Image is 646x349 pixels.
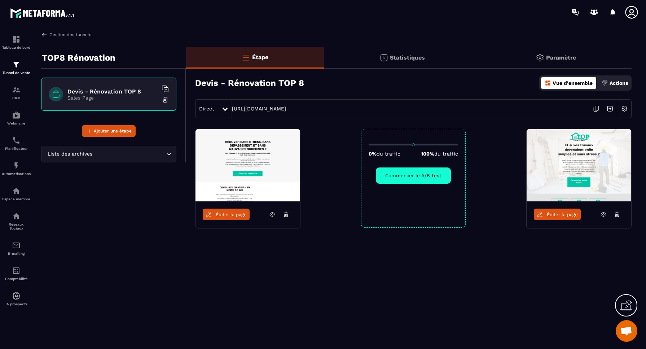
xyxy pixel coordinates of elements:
h6: Devis - Rénovation TOP 8 [67,88,158,95]
img: arrow [41,31,48,38]
img: setting-w.858f3a88.svg [618,102,631,115]
img: dashboard-orange.40269519.svg [545,80,551,86]
img: scheduler [12,136,21,145]
span: Éditer la page [547,212,578,217]
p: TOP8 Rénovation [42,51,115,65]
span: Ajouter une étape [94,127,132,135]
span: Liste des archives [46,150,94,158]
img: automations [12,161,21,170]
p: Tunnel de vente [2,71,31,75]
img: actions.d6e523a2.png [602,80,608,86]
p: 100% [421,151,458,157]
p: Webinaire [2,121,31,125]
button: Ajouter une étape [82,125,136,137]
span: Direct [199,106,214,112]
p: Comptabilité [2,277,31,281]
a: accountantaccountantComptabilité [2,261,31,286]
img: bars-o.4a397970.svg [242,53,250,62]
p: Planificateur [2,147,31,150]
img: setting-gr.5f69749f.svg [536,53,544,62]
div: Search for option [41,146,176,162]
span: du traffic [434,151,458,157]
a: Ouvrir le chat [616,320,637,342]
img: formation [12,35,21,44]
p: Paramètre [546,54,576,61]
a: emailemailE-mailing [2,236,31,261]
img: automations [12,292,21,300]
button: Commencer le A/B test [376,167,451,184]
img: arrow-next.bcc2205e.svg [603,102,617,115]
img: accountant [12,266,21,275]
a: Éditer la page [534,209,581,220]
a: schedulerschedulerPlanificateur [2,131,31,156]
p: 0% [369,151,400,157]
p: Vue d'ensemble [553,80,593,86]
p: Réseaux Sociaux [2,222,31,230]
input: Search for option [94,150,164,158]
img: image [195,129,300,201]
a: automationsautomationsWebinaire [2,105,31,131]
a: [URL][DOMAIN_NAME] [232,106,286,112]
img: social-network [12,212,21,221]
p: Statistiques [390,54,425,61]
a: automationsautomationsAutomatisations [2,156,31,181]
img: formation [12,60,21,69]
a: formationformationTableau de bord [2,30,31,55]
a: formationformationTunnel de vente [2,55,31,80]
p: Tableau de bord [2,45,31,49]
img: email [12,241,21,250]
p: E-mailing [2,252,31,256]
p: Sales Page [67,95,158,101]
img: trash [162,96,169,103]
img: image [527,129,631,201]
p: Actions [610,80,628,86]
h3: Devis - Rénovation TOP 8 [195,78,304,88]
a: social-networksocial-networkRéseaux Sociaux [2,206,31,236]
img: automations [12,111,21,119]
span: du traffic [377,151,400,157]
p: Étape [252,54,268,61]
a: Gestion des tunnels [41,31,91,38]
p: IA prospects [2,302,31,306]
p: CRM [2,96,31,100]
p: Espace membre [2,197,31,201]
span: Éditer la page [216,212,247,217]
img: automations [12,187,21,195]
img: stats.20deebd0.svg [379,53,388,62]
a: Éditer la page [203,209,250,220]
p: Automatisations [2,172,31,176]
img: formation [12,86,21,94]
img: logo [10,6,75,19]
a: automationsautomationsEspace membre [2,181,31,206]
a: formationformationCRM [2,80,31,105]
